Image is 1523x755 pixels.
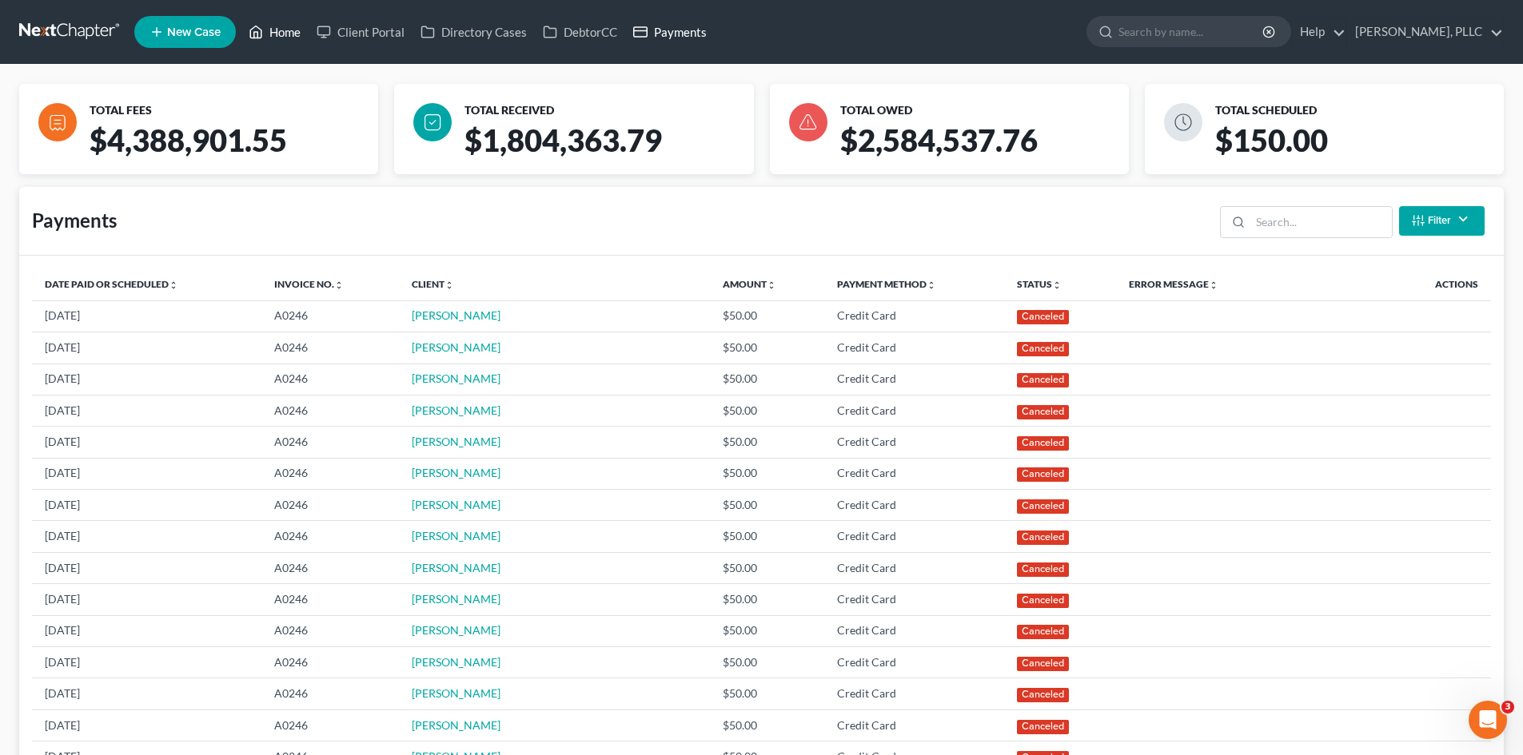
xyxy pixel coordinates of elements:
[1209,121,1517,174] div: $150.00
[710,364,824,395] td: $50.00
[90,103,372,118] div: TOTAL FEES
[32,458,261,489] td: [DATE]
[32,332,261,364] td: [DATE]
[261,395,399,426] td: A0246
[1164,103,1202,141] img: icon-clock-d73164eb2ae29991c6cfd87df313ee0fe99a8f842979cbe5c34fb2ad7dc89896.svg
[824,364,1004,395] td: Credit Card
[1017,373,1070,387] div: Canceled
[261,678,399,709] td: A0246
[710,678,824,709] td: $50.00
[412,308,500,322] a: [PERSON_NAME]
[535,18,625,46] a: DebtorCC
[1017,278,1062,290] a: Statusunfold_more
[412,278,454,290] a: Clientunfold_more
[32,490,261,521] td: [DATE]
[261,552,399,583] td: A0246
[710,332,824,364] td: $50.00
[261,584,399,615] td: A0246
[767,280,776,290] i: unfold_more
[32,300,261,332] td: [DATE]
[261,458,399,489] td: A0246
[1017,657,1070,671] div: Canceled
[710,709,824,741] td: $50.00
[32,552,261,583] td: [DATE]
[710,552,824,583] td: $50.00
[1017,310,1070,324] div: Canceled
[334,280,344,290] i: unfold_more
[834,121,1142,174] div: $2,584,537.76
[824,427,1004,458] td: Credit Card
[169,280,178,290] i: unfold_more
[625,18,715,46] a: Payments
[1017,467,1070,482] div: Canceled
[261,332,399,364] td: A0246
[824,709,1004,741] td: Credit Card
[1017,625,1070,639] div: Canceled
[824,300,1004,332] td: Credit Card
[1017,688,1070,702] div: Canceled
[710,521,824,552] td: $50.00
[710,615,824,646] td: $50.00
[83,121,391,174] div: $4,388,901.55
[261,364,399,395] td: A0246
[1017,436,1070,451] div: Canceled
[274,278,344,290] a: Invoice No.unfold_more
[824,490,1004,521] td: Credit Card
[710,647,824,678] td: $50.00
[32,521,261,552] td: [DATE]
[261,615,399,646] td: A0246
[824,615,1004,646] td: Credit Card
[412,561,500,574] a: [PERSON_NAME]
[1399,206,1485,236] button: Filter
[412,655,500,669] a: [PERSON_NAME]
[32,678,261,709] td: [DATE]
[1501,701,1514,713] span: 3
[32,364,261,395] td: [DATE]
[1017,720,1070,734] div: Canceled
[167,26,221,38] span: New Case
[1017,499,1070,514] div: Canceled
[723,278,776,290] a: Amountunfold_more
[824,458,1004,489] td: Credit Card
[789,103,827,141] img: icon-danger-e58c4ab046b7aead248db79479122951d35969c85d4bc7e3c99ded9e97da88b9.svg
[1017,562,1070,577] div: Canceled
[32,395,261,426] td: [DATE]
[824,584,1004,615] td: Credit Card
[824,678,1004,709] td: Credit Card
[824,521,1004,552] td: Credit Card
[45,278,178,290] a: Date Paid or Scheduledunfold_more
[1118,17,1265,46] input: Search by name...
[412,372,500,385] a: [PERSON_NAME]
[412,592,500,606] a: [PERSON_NAME]
[458,121,766,174] div: $1,804,363.79
[412,529,500,542] a: [PERSON_NAME]
[1017,530,1070,545] div: Canceled
[32,584,261,615] td: [DATE]
[32,647,261,678] td: [DATE]
[1129,278,1218,290] a: Error Messageunfold_more
[1209,280,1218,290] i: unfold_more
[824,332,1004,364] td: Credit Card
[840,103,1122,118] div: TOTAL OWED
[32,615,261,646] td: [DATE]
[1017,594,1070,608] div: Canceled
[1303,268,1491,300] th: Actions
[710,300,824,332] td: $50.00
[412,623,500,637] a: [PERSON_NAME]
[1052,280,1062,290] i: unfold_more
[1250,207,1392,237] input: Search...
[412,718,500,732] a: [PERSON_NAME]
[241,18,309,46] a: Home
[710,490,824,521] td: $50.00
[412,498,500,511] a: [PERSON_NAME]
[445,280,454,290] i: unfold_more
[927,280,936,290] i: unfold_more
[261,300,399,332] td: A0246
[710,395,824,426] td: $50.00
[1347,18,1503,46] a: [PERSON_NAME], PLLC
[38,103,77,141] img: icon-file-b29cf8da5eedfc489a46aaea687006073f244b5a23b9e007f89f024b0964413f.svg
[32,427,261,458] td: [DATE]
[710,427,824,458] td: $50.00
[412,403,500,417] a: [PERSON_NAME]
[412,686,500,700] a: [PERSON_NAME]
